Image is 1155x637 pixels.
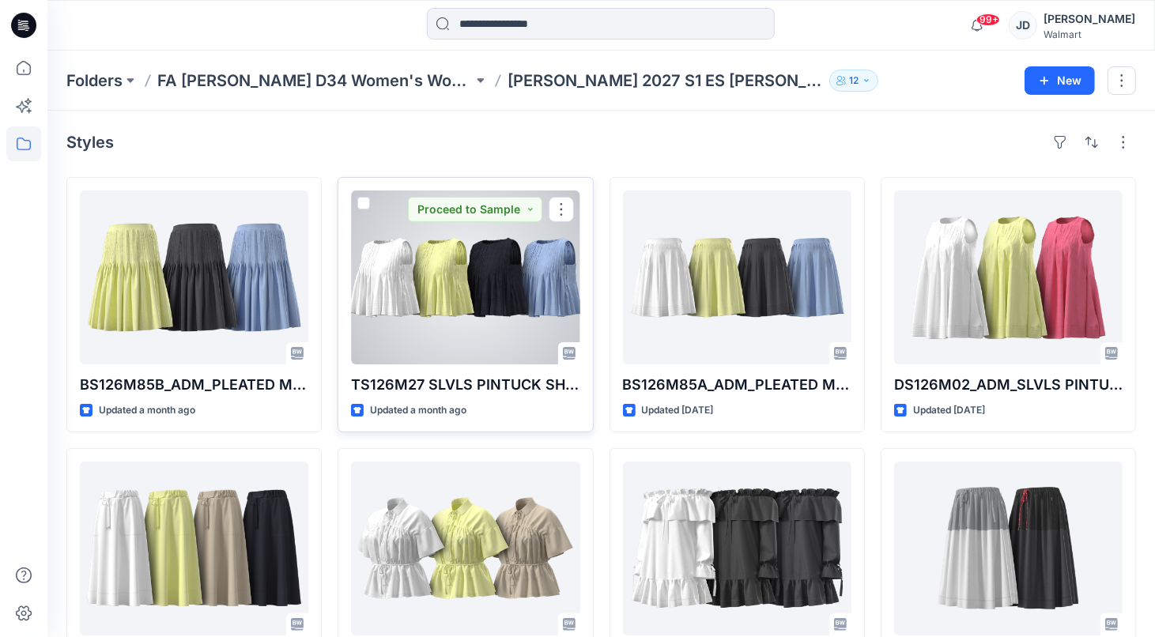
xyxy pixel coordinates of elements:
[370,402,466,419] p: Updated a month ago
[623,374,851,396] p: BS126M85A_ADM_PLEATED MIDI SKIRT
[913,402,985,419] p: Updated [DATE]
[66,133,114,152] h4: Styles
[1025,66,1095,95] button: New
[894,190,1123,364] a: DS126M02_ADM_SLVLS PINTUCK DRESS
[623,190,851,364] a: BS126M85A_ADM_PLEATED MIDI SKIRT
[976,13,1000,26] span: 99+
[829,70,878,92] button: 12
[99,402,195,419] p: Updated a month ago
[894,374,1123,396] p: DS126M02_ADM_SLVLS PINTUCK DRESS
[66,70,123,92] a: Folders
[80,190,308,364] a: BS126M85B_ADM_PLEATED MIDI SKIRT
[1044,9,1135,28] div: [PERSON_NAME]
[80,374,308,396] p: BS126M85B_ADM_PLEATED MIDI SKIRT
[894,462,1123,635] a: BS126M66B E WAIST MIDI TECH SKIRT - OPT B
[508,70,823,92] p: [PERSON_NAME] 2027 S1 ES [PERSON_NAME] WOVENS
[80,462,308,635] a: BS126M67 E-WAIST UTILITY MAXI SKIRT
[849,72,859,89] p: 12
[1044,28,1135,40] div: Walmart
[157,70,473,92] a: FA [PERSON_NAME] D34 Women's Wovens
[1009,11,1037,40] div: JD
[623,462,851,635] a: DS126M00 (OPTION B) RUFFLE MINI DRESS
[351,374,579,396] p: TS126M27 SLVLS PINTUCK SHIRT-OPT A
[642,402,714,419] p: Updated [DATE]
[351,462,579,635] a: TS126M28 SS TIE FRONT BTTN DOWN SHIRT
[351,190,579,364] a: TS126M27 SLVLS PINTUCK SHIRT-OPT A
